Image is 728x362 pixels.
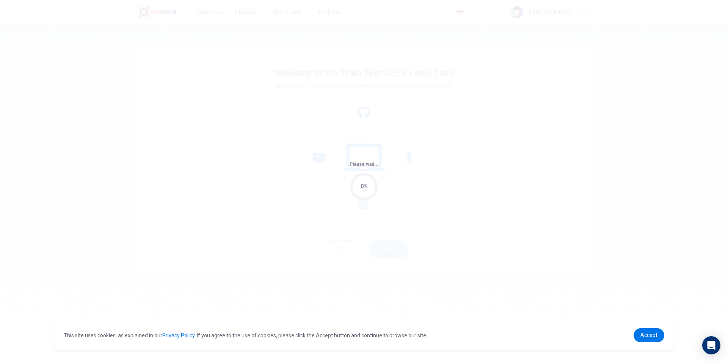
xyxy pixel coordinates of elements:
[350,162,379,167] span: Please wait...
[361,182,368,191] div: 0%
[162,332,195,338] a: Privacy Policy
[55,321,673,350] div: cookieconsent
[702,336,720,354] div: Open Intercom Messenger
[64,332,427,338] span: This site uses cookies, as explained in our . If you agree to the use of cookies, please click th...
[634,328,664,342] a: dismiss cookie message
[640,332,657,338] span: Accept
